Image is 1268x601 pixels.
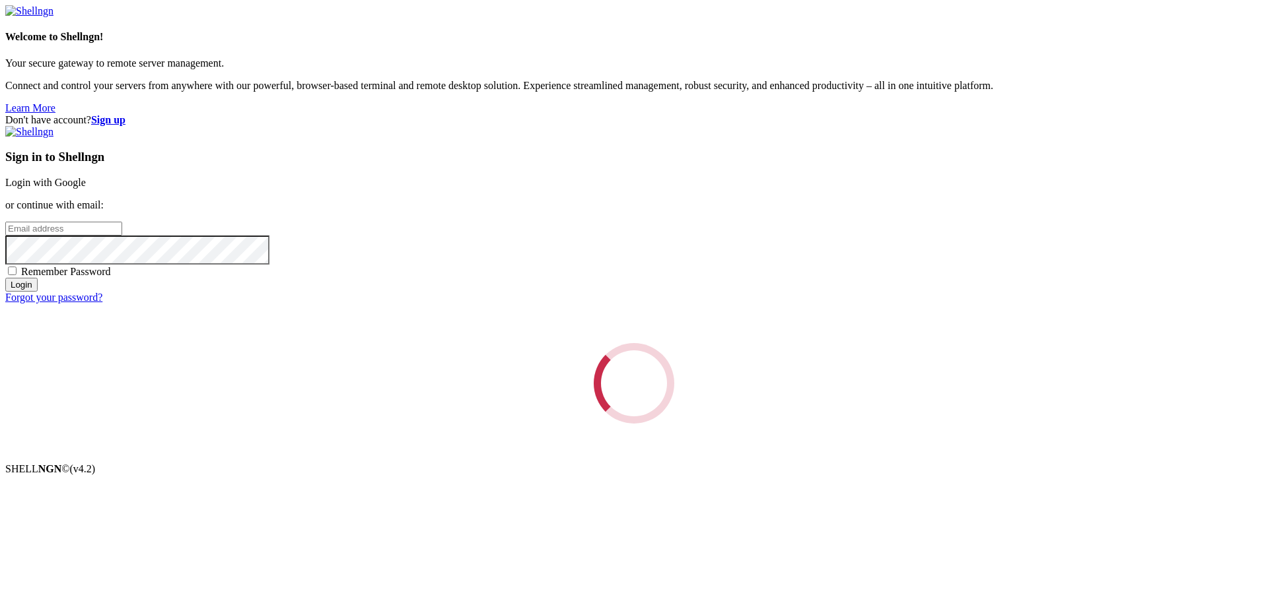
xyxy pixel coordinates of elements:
span: SHELL © [5,463,95,474]
p: or continue with email: [5,199,1263,211]
span: Remember Password [21,266,111,277]
h3: Sign in to Shellngn [5,150,1263,164]
div: Don't have account? [5,114,1263,126]
input: Email address [5,222,122,236]
span: 4.2.0 [70,463,96,474]
img: Shellngn [5,5,53,17]
h4: Welcome to Shellngn! [5,31,1263,43]
div: Loading... [594,343,674,424]
p: Your secure gateway to remote server management. [5,57,1263,69]
b: NGN [38,463,62,474]
input: Remember Password [8,267,17,275]
a: Forgot your password? [5,292,102,303]
a: Sign up [91,114,125,125]
img: Shellngn [5,126,53,138]
a: Login with Google [5,177,86,188]
p: Connect and control your servers from anywhere with our powerful, browser-based terminal and remo... [5,80,1263,92]
input: Login [5,278,38,292]
a: Learn More [5,102,55,113]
